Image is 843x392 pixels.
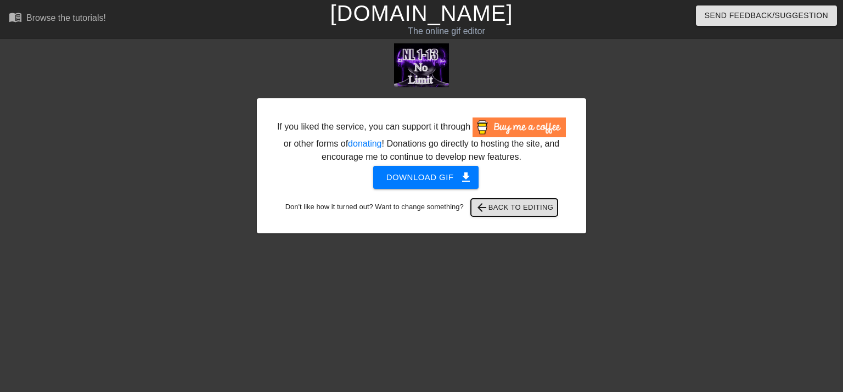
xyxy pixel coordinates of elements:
button: Back to Editing [471,199,558,216]
img: tmZ8S5BE.gif [394,43,449,87]
span: Back to Editing [475,201,554,214]
div: The online gif editor [286,25,606,38]
a: [DOMAIN_NAME] [330,1,513,25]
span: get_app [459,171,473,184]
button: Send Feedback/Suggestion [696,5,837,26]
button: Download gif [373,166,479,189]
div: If you liked the service, you can support it through or other forms of ! Donations go directly to... [276,117,567,164]
a: Download gif [364,172,479,181]
div: Browse the tutorials! [26,13,106,23]
a: Browse the tutorials! [9,10,106,27]
span: Download gif [386,170,466,184]
span: arrow_back [475,201,488,214]
img: Buy Me A Coffee [473,117,566,137]
a: donating [348,139,381,148]
span: menu_book [9,10,22,24]
span: Send Feedback/Suggestion [705,9,828,23]
div: Don't like how it turned out? Want to change something? [274,199,569,216]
